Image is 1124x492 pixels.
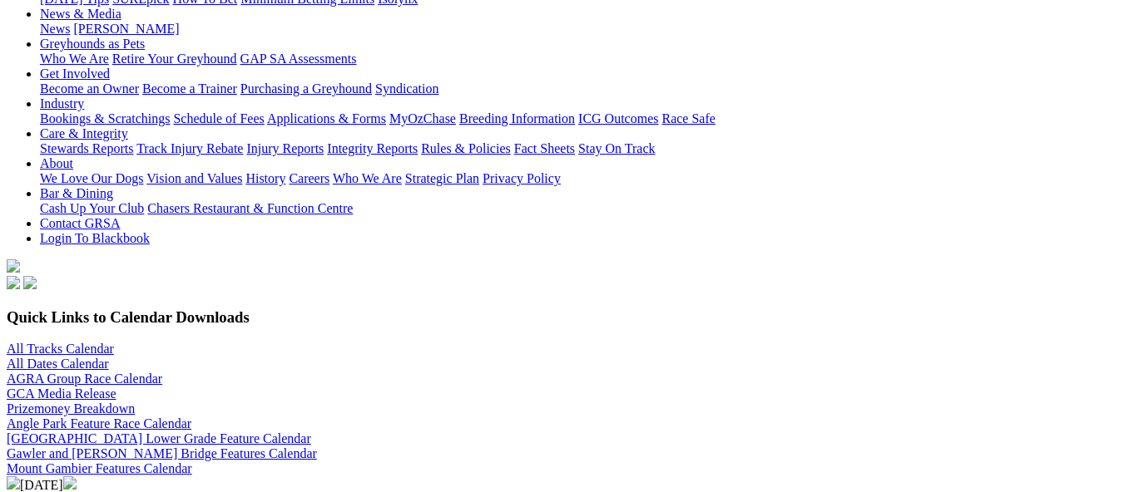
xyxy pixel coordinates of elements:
a: News [40,22,70,36]
div: Greyhounds as Pets [40,52,1117,66]
a: Strategic Plan [405,171,479,185]
a: Care & Integrity [40,126,128,140]
a: Who We Are [333,171,402,185]
div: Industry [40,111,1117,126]
img: logo-grsa-white.png [7,259,20,273]
a: Industry [40,96,84,111]
a: Vision and Values [146,171,242,185]
a: News & Media [40,7,121,21]
a: About [40,156,73,170]
a: GCA Media Release [7,386,116,401]
div: Bar & Dining [40,201,1117,216]
a: Become an Owner [40,81,139,96]
a: Cash Up Your Club [40,201,144,215]
div: Care & Integrity [40,141,1117,156]
div: Get Involved [40,81,1117,96]
a: Chasers Restaurant & Function Centre [147,201,353,215]
a: We Love Our Dogs [40,171,143,185]
a: All Dates Calendar [7,357,109,371]
a: Careers [289,171,329,185]
a: ICG Outcomes [578,111,658,125]
a: All Tracks Calendar [7,342,114,356]
a: Track Injury Rebate [136,141,243,155]
a: Rules & Policies [421,141,511,155]
a: Stewards Reports [40,141,133,155]
a: History [245,171,285,185]
a: Fact Sheets [514,141,575,155]
a: Bar & Dining [40,186,113,200]
img: chevron-left-pager-white.svg [7,476,20,490]
a: Become a Trainer [142,81,237,96]
a: Retire Your Greyhound [112,52,237,66]
a: Schedule of Fees [173,111,264,125]
a: Injury Reports [246,141,324,155]
a: Contact GRSA [40,216,120,230]
a: Mount Gambier Features Calendar [7,461,192,475]
a: Integrity Reports [327,141,418,155]
img: chevron-right-pager-white.svg [63,476,77,490]
a: Login To Blackbook [40,231,150,245]
a: Angle Park Feature Race Calendar [7,416,191,430]
a: Get Involved [40,66,110,81]
a: Breeding Information [459,111,575,125]
a: Who We Are [40,52,109,66]
a: Gawler and [PERSON_NAME] Bridge Features Calendar [7,446,317,460]
img: twitter.svg [23,276,37,289]
a: Prizemoney Breakdown [7,401,135,416]
a: [PERSON_NAME] [73,22,179,36]
a: Stay On Track [578,141,655,155]
h3: Quick Links to Calendar Downloads [7,308,1117,327]
a: AGRA Group Race Calendar [7,371,162,386]
a: Purchasing a Greyhound [240,81,372,96]
a: Greyhounds as Pets [40,37,145,51]
img: facebook.svg [7,276,20,289]
div: About [40,171,1117,186]
a: Syndication [375,81,438,96]
a: GAP SA Assessments [240,52,357,66]
a: Privacy Policy [483,171,561,185]
a: Bookings & Scratchings [40,111,170,125]
div: News & Media [40,22,1117,37]
a: [GEOGRAPHIC_DATA] Lower Grade Feature Calendar [7,431,311,445]
a: MyOzChase [389,111,456,125]
a: Applications & Forms [267,111,386,125]
a: Race Safe [661,111,715,125]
